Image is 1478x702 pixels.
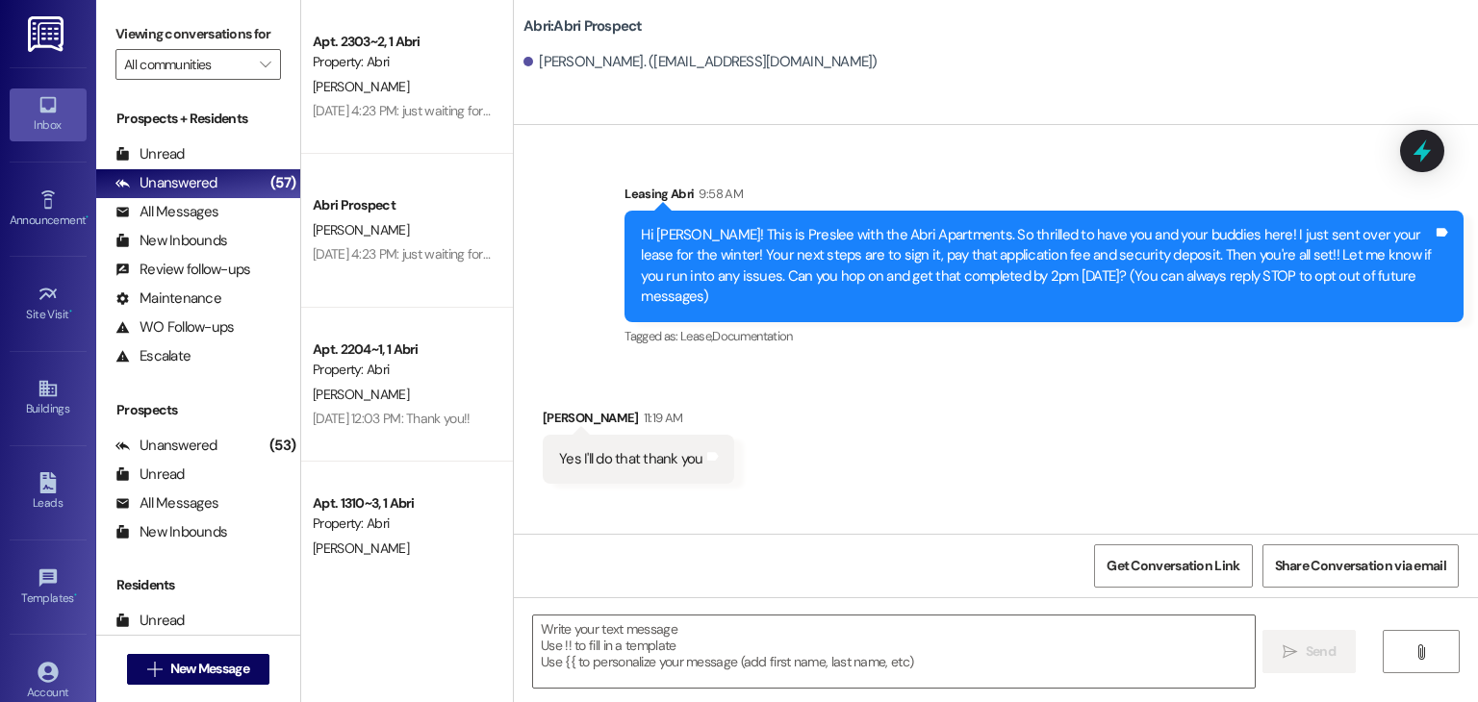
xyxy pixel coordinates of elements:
[1107,556,1239,576] span: Get Conversation Link
[1283,644,1297,660] i: 
[624,184,1464,211] div: Leasing Abri
[694,184,742,204] div: 9:58 AM
[680,328,712,344] span: Lease ,
[170,659,249,679] span: New Message
[313,195,491,215] div: Abri Prospect
[115,288,221,309] div: Maintenance
[265,431,300,461] div: (53)
[313,32,491,52] div: Apt. 2303~2, 1 Abri
[115,464,185,485] div: Unread
[313,102,585,119] div: [DATE] 4:23 PM: just waiting for my mom to sign it
[523,16,643,37] b: Abri: Abri Prospect
[115,493,218,514] div: All Messages
[86,211,89,224] span: •
[313,221,409,238] span: [PERSON_NAME]
[624,322,1464,350] div: Tagged as:
[313,410,470,427] div: [DATE] 12:03 PM: Thank you!!
[115,173,217,193] div: Unanswered
[712,328,793,344] span: Documentation
[127,654,269,685] button: New Message
[96,109,300,129] div: Prospects + Residents
[115,346,191,366] div: Escalate
[10,278,87,330] a: Site Visit •
[543,408,734,435] div: [PERSON_NAME]
[115,522,227,542] div: New Inbounds
[69,305,72,318] span: •
[10,88,87,140] a: Inbox
[1414,644,1428,660] i: 
[313,52,491,72] div: Property: Abri
[115,231,227,251] div: New Inbounds
[115,144,185,164] div: Unread
[313,564,555,581] div: [DATE] 1:03 PM: It's still showing 380 for rent.
[115,19,281,49] label: Viewing conversations for
[1262,630,1356,673] button: Send
[115,202,218,222] div: All Messages
[1306,641,1336,662] span: Send
[10,372,87,424] a: Buildings
[266,168,300,198] div: (57)
[313,339,491,360] div: Apt. 2204~1, 1 Abri
[96,400,300,420] div: Prospects
[115,260,250,280] div: Review follow-ups
[313,245,585,263] div: [DATE] 4:23 PM: just waiting for my mom to sign it
[115,436,217,456] div: Unanswered
[115,317,234,338] div: WO Follow-ups
[96,575,300,595] div: Residents
[1262,544,1459,588] button: Share Conversation via email
[313,78,409,95] span: [PERSON_NAME]
[559,449,703,469] div: Yes I'll do that thank you
[260,57,270,72] i: 
[1094,544,1252,588] button: Get Conversation Link
[10,466,87,518] a: Leads
[10,562,87,614] a: Templates •
[313,493,491,514] div: Apt. 1310~3, 1 Abri
[641,225,1433,308] div: Hi [PERSON_NAME]! This is Preslee with the Abri Apartments. So thrilled to have you and your budd...
[147,662,162,677] i: 
[1275,556,1446,576] span: Share Conversation via email
[124,49,250,80] input: All communities
[313,386,409,403] span: [PERSON_NAME]
[115,611,185,631] div: Unread
[74,589,77,602] span: •
[313,539,409,557] span: [PERSON_NAME]
[523,52,878,72] div: [PERSON_NAME]. ([EMAIL_ADDRESS][DOMAIN_NAME])
[313,360,491,380] div: Property: Abri
[28,16,67,52] img: ResiDesk Logo
[313,514,491,534] div: Property: Abri
[639,408,683,428] div: 11:19 AM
